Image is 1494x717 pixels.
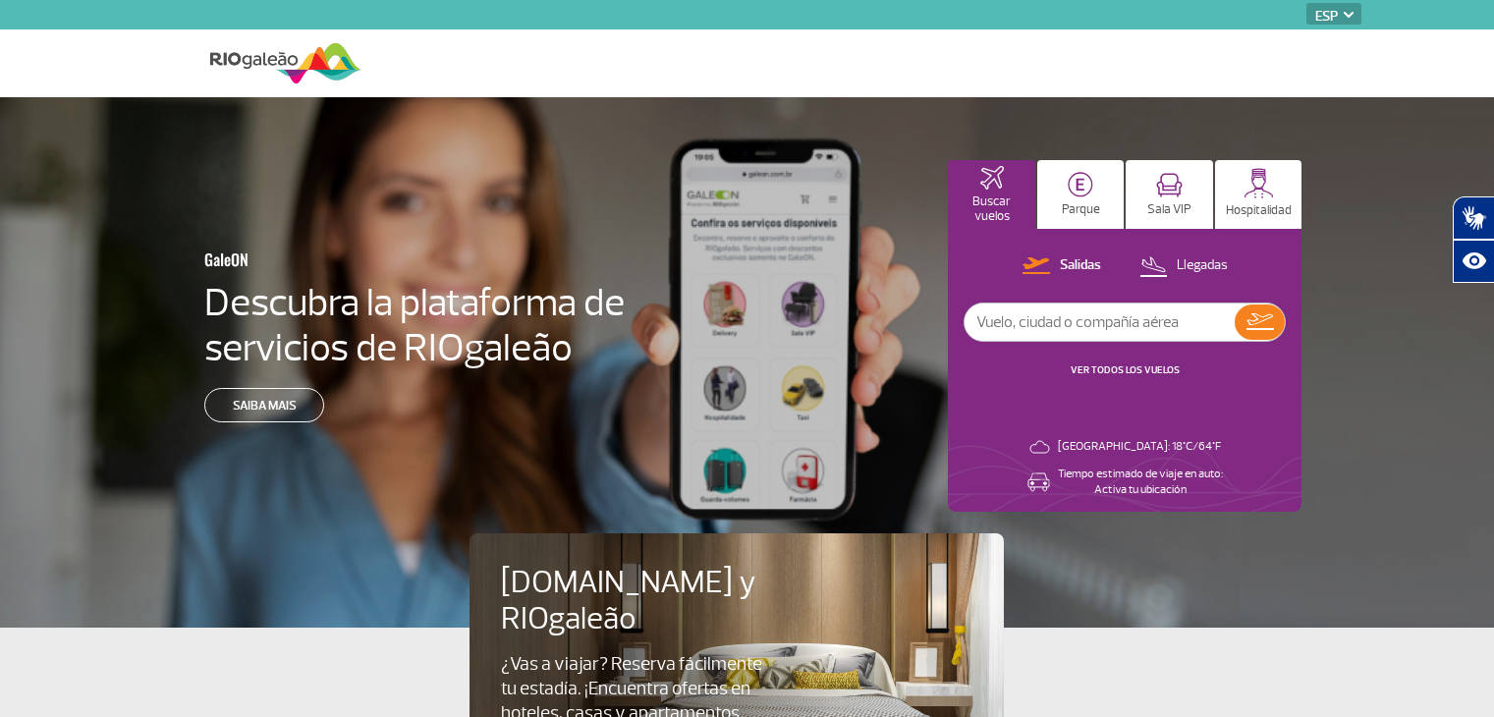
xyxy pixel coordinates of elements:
[1037,160,1125,229] button: Parque
[501,565,813,637] h4: [DOMAIN_NAME] y RIOgaleão
[1068,172,1093,197] img: carParkingHome.svg
[204,239,532,280] h3: GaleON
[1244,168,1274,198] img: hospitality.svg
[1134,253,1234,279] button: Llegadas
[1453,196,1494,283] div: Plugin de acessibilidade da Hand Talk.
[1058,439,1221,455] p: [GEOGRAPHIC_DATA]: 18°C/64°F
[1062,202,1100,217] p: Parque
[980,166,1004,190] img: airplaneHomeActive.svg
[965,303,1235,341] input: Vuelo, ciudad o compañía aérea
[204,388,324,422] a: Saiba mais
[1126,160,1213,229] button: Sala VIP
[958,194,1025,224] p: Buscar vuelos
[1453,240,1494,283] button: Abrir recursos assistivos.
[1177,256,1228,275] p: Llegadas
[1453,196,1494,240] button: Abrir tradutor de língua de sinais.
[1215,160,1302,229] button: Hospitalidad
[1071,363,1180,376] a: VER TODOS LOS VUELOS
[1065,362,1186,378] button: VER TODOS LOS VUELOS
[1226,203,1292,218] p: Hospitalidad
[1058,467,1223,498] p: Tiempo estimado de viaje en auto: Activa tu ubicación
[1156,173,1183,197] img: vipRoom.svg
[204,280,629,370] h4: Descubra la plataforma de servicios de RIOgaleão
[948,160,1035,229] button: Buscar vuelos
[1147,202,1191,217] p: Sala VIP
[1017,253,1107,279] button: Salidas
[1060,256,1101,275] p: Salidas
